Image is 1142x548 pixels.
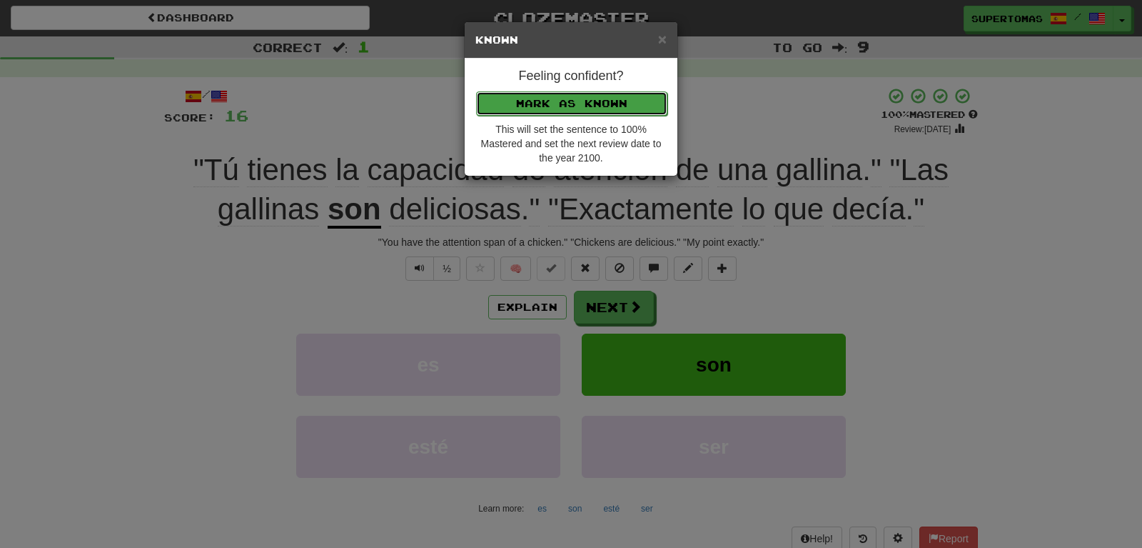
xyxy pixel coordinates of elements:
[658,31,667,47] span: ×
[658,31,667,46] button: Close
[475,122,667,165] div: This will set the sentence to 100% Mastered and set the next review date to the year 2100.
[475,69,667,84] h4: Feeling confident?
[475,33,667,47] h5: Known
[476,91,667,116] button: Mark as Known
